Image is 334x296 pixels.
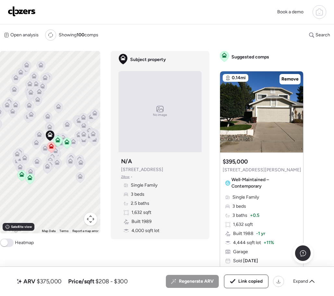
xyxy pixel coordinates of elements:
span: Zillow [121,174,130,179]
span: Book a demo [277,9,303,15]
span: Built 1989 [131,218,152,225]
span: Single Family [131,182,157,189]
span: Single Family [232,194,259,201]
a: Terms (opens in new tab) [59,229,68,233]
span: Garage [233,249,248,255]
span: 3 beds [232,203,246,210]
button: Map camera controls [84,213,97,226]
span: [STREET_ADDRESS] [121,166,163,173]
span: -1 yr [256,230,265,237]
span: 4,444 sqft lot [233,240,261,246]
span: [DATE] [242,258,258,264]
span: Showing comps [59,32,98,38]
img: Google [2,225,23,233]
a: Open this area in Google Maps (opens a new window) [2,225,23,233]
span: 1,632 sqft [131,209,151,216]
span: 3 baths [232,212,247,219]
span: ARV [23,277,35,285]
span: Regenerate ARV [179,278,214,285]
span: Price/sqft [68,277,94,285]
span: No image [153,112,167,117]
span: Heatmap [15,240,34,246]
span: Expand [293,278,308,285]
span: 100 [77,32,84,38]
h3: $395,000 [223,158,248,166]
span: Search [315,32,330,38]
span: [STREET_ADDRESS][PERSON_NAME] [223,167,301,173]
span: Remove [281,76,299,82]
span: Well-Maintained – Contemporary [231,177,298,190]
a: Report a map error [72,229,98,233]
span: Open analysis [10,32,39,38]
span: Sold [233,258,258,264]
span: 4,000 sqft lot [131,228,159,234]
h3: N/A [121,157,132,165]
span: 0.14mi [232,75,246,81]
span: + 0.5 [250,212,259,219]
span: $375,000 [37,277,62,285]
span: Link copied [238,278,263,285]
span: 2.5 baths [131,200,149,207]
img: Logo [8,6,36,17]
span: Suggested comps [231,54,269,60]
span: + 11% [264,240,274,246]
span: $208 - $300 [95,277,128,285]
span: Built 1988 [233,230,254,237]
span: Satellite view [11,224,32,229]
span: • [131,174,132,179]
span: 3 beds [131,191,144,198]
span: 1,632 sqft [233,221,253,228]
button: Map Data [42,229,56,233]
span: Subject property [130,56,166,63]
